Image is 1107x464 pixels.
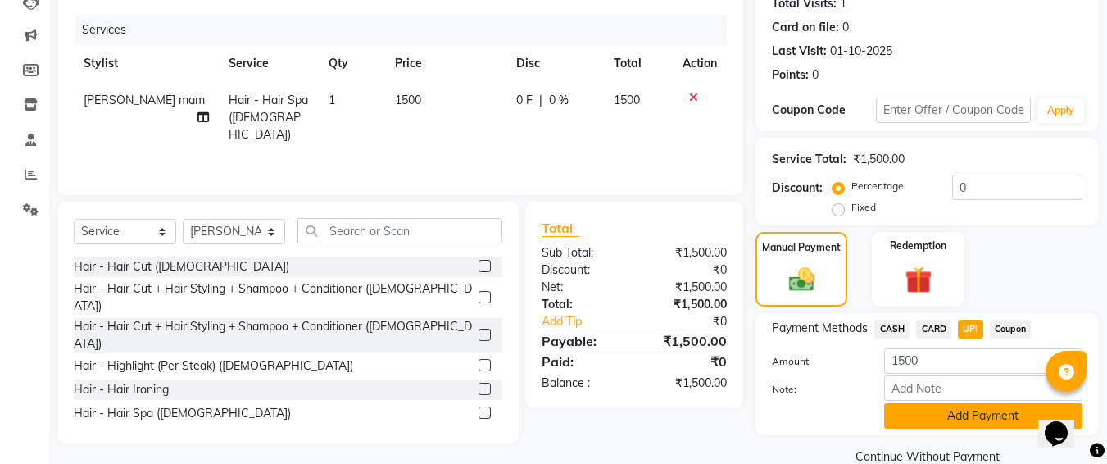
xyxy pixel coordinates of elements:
[529,279,634,296] div: Net:
[516,92,533,109] span: 0 F
[634,262,739,279] div: ₹0
[539,92,542,109] span: |
[1038,398,1091,448] iframe: chat widget
[634,375,739,392] div: ₹1,500.00
[74,258,289,275] div: Hair - Hair Cut ([DEMOGRAPHIC_DATA])
[760,354,871,369] label: Amount:
[506,45,604,82] th: Disc
[634,296,739,313] div: ₹1,500.00
[772,102,875,119] div: Coupon Code
[542,220,579,237] span: Total
[614,93,640,107] span: 1500
[884,348,1082,374] input: Amount
[812,66,819,84] div: 0
[916,320,951,339] span: CARD
[830,43,892,60] div: 01-10-2025
[884,375,1082,401] input: Add Note
[772,43,827,60] div: Last Visit:
[772,151,846,168] div: Service Total:
[529,331,634,351] div: Payable:
[772,19,839,36] div: Card on file:
[851,179,904,193] label: Percentage
[884,403,1082,429] button: Add Payment
[896,263,941,297] img: _gift.svg
[874,320,910,339] span: CASH
[760,382,871,397] label: Note:
[990,320,1032,339] span: Coupon
[74,405,291,422] div: Hair - Hair Spa ([DEMOGRAPHIC_DATA])
[74,45,219,82] th: Stylist
[958,320,983,339] span: UPI
[853,151,905,168] div: ₹1,500.00
[1037,98,1084,123] button: Apply
[842,19,849,36] div: 0
[529,296,634,313] div: Total:
[890,239,946,253] label: Redemption
[772,66,809,84] div: Points:
[529,262,634,279] div: Discount:
[652,313,740,330] div: ₹0
[529,313,651,330] a: Add Tip
[772,320,868,337] span: Payment Methods
[851,200,876,215] label: Fixed
[75,15,739,45] div: Services
[634,352,739,371] div: ₹0
[385,45,506,82] th: Price
[229,93,308,142] span: Hair - Hair Spa ([DEMOGRAPHIC_DATA])
[74,318,472,353] div: Hair - Hair Cut + Hair Styling + Shampoo + Conditioner ([DEMOGRAPHIC_DATA])
[529,244,634,262] div: Sub Total:
[634,244,739,262] div: ₹1,500.00
[781,265,823,294] img: _cash.svg
[772,180,823,197] div: Discount:
[74,280,472,315] div: Hair - Hair Cut + Hair Styling + Shampoo + Conditioner ([DEMOGRAPHIC_DATA])
[529,375,634,392] div: Balance :
[319,45,385,82] th: Qty
[876,98,1031,123] input: Enter Offer / Coupon Code
[74,381,169,398] div: Hair - Hair Ironing
[673,45,727,82] th: Action
[84,93,205,107] span: [PERSON_NAME] mam
[395,93,421,107] span: 1500
[74,357,353,375] div: Hair - Highlight (Per Steak) ([DEMOGRAPHIC_DATA])
[762,240,841,255] label: Manual Payment
[634,331,739,351] div: ₹1,500.00
[219,45,319,82] th: Service
[529,352,634,371] div: Paid:
[634,279,739,296] div: ₹1,500.00
[604,45,674,82] th: Total
[329,93,335,107] span: 1
[549,92,569,109] span: 0 %
[297,218,502,243] input: Search or Scan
